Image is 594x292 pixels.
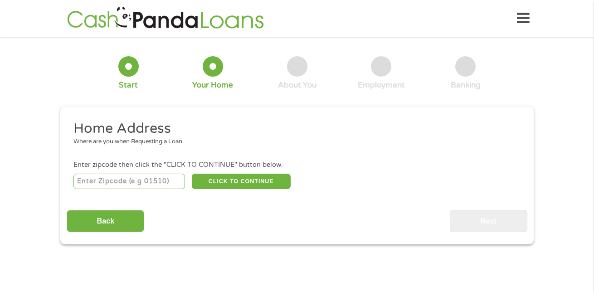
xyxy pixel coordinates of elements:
[358,80,405,90] div: Employment
[278,80,316,90] div: About You
[192,174,291,189] button: CLICK TO CONTINUE
[64,5,267,31] img: GetLoanNow Logo
[73,174,185,189] input: Enter Zipcode (e.g 01510)
[73,137,514,146] div: Where are you when Requesting a Loan.
[67,210,144,232] input: Back
[73,120,514,138] h2: Home Address
[192,80,233,90] div: Your Home
[450,210,527,232] input: Next
[119,80,138,90] div: Start
[73,160,521,170] div: Enter zipcode then click the "CLICK TO CONTINUE" button below.
[451,80,481,90] div: Banking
